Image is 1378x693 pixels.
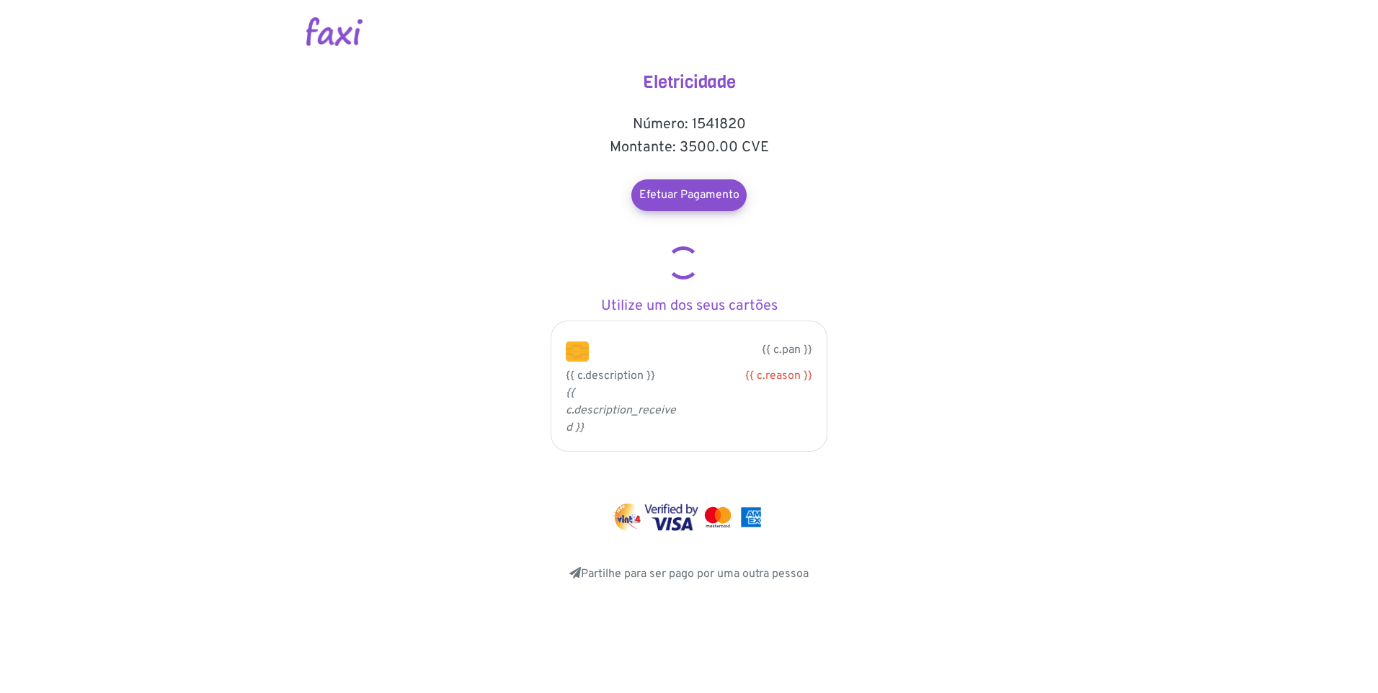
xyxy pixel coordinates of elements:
h5: Número: 1541820 [545,116,833,133]
img: mastercard [737,504,765,531]
h5: Utilize um dos seus cartões [545,298,833,315]
img: mastercard [701,504,734,531]
div: {{ c.reason }} [700,367,812,385]
p: {{ c.pan }} [610,341,812,359]
img: visa [644,504,698,531]
img: chip.png [566,341,589,362]
img: vinti4 [613,504,642,531]
a: Partilhe para ser pago por uma outra pessoa [569,567,809,581]
a: Efetuar Pagamento [631,179,747,211]
h5: Montante: 3500.00 CVE [545,139,833,156]
span: {{ c.description }} [566,369,655,383]
i: {{ c.description_received }} [566,386,676,435]
h4: Eletricidade [545,72,833,93]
